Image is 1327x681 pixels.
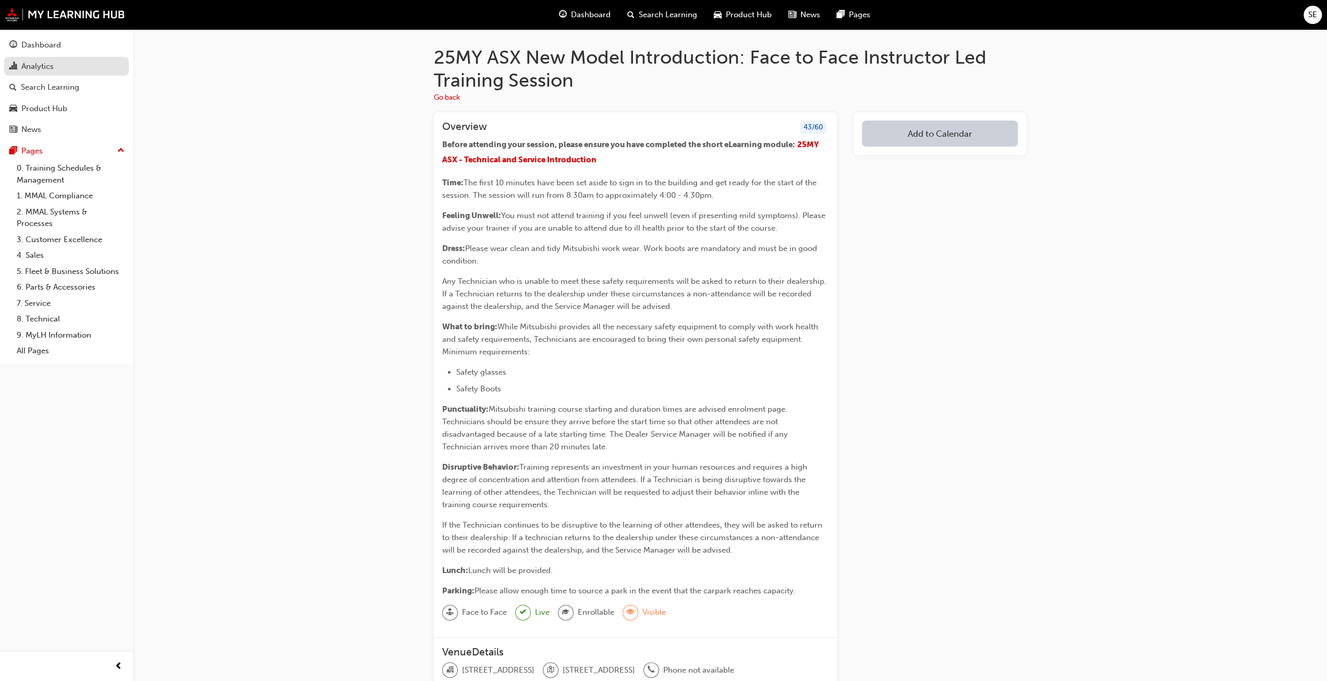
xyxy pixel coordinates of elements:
span: Mitsubishi training course starting and duration times are advised enrolment page. Technicians sh... [442,404,790,451]
button: Pages [4,141,129,161]
h3: VenueDetails [442,646,829,658]
a: 0. Training Schedules & Management [13,160,129,188]
a: car-iconProduct Hub [705,4,780,26]
h1: 25MY ASX New Model Introduction: Face to Face Instructor Led Training Session [434,46,1026,91]
span: pages-icon [9,147,17,156]
span: Training represents an investment in your human resources and requires a high degree of concentra... [442,462,809,509]
span: Phone not available [663,664,734,676]
a: 5. Fleet & Business Solutions [13,264,129,280]
div: 43 / 60 [800,121,826,135]
a: search-iconSearch Learning [619,4,705,26]
a: pages-iconPages [829,4,879,26]
span: sessionType_FACE_TO_FACE-icon [446,606,454,619]
span: Live [535,606,550,618]
a: news-iconNews [780,4,829,26]
span: News [800,9,820,21]
a: 8. Technical [13,311,129,327]
span: guage-icon [559,8,567,21]
button: DashboardAnalyticsSearch LearningProduct HubNews [4,33,129,141]
span: Time: [442,178,464,187]
span: Safety glasses [456,367,506,377]
div: Product Hub [21,103,67,115]
a: 2. MMAL Systems & Processes [13,204,129,232]
span: Enrollable [578,606,614,618]
a: 7. Service [13,295,129,312]
a: Search Learning [4,78,129,97]
span: [STREET_ADDRESS] [563,664,635,676]
span: chart-icon [9,62,17,71]
a: 3. Customer Excellence [13,232,129,248]
span: news-icon [788,8,796,21]
span: SE [1308,9,1317,21]
span: search-icon [627,8,635,21]
span: graduationCap-icon [562,606,569,619]
span: Search Learning [639,9,697,21]
span: organisation-icon [446,663,454,677]
span: Disruptive Behavior: [442,462,519,472]
span: [STREET_ADDRESS] [462,664,534,676]
span: Visible [642,606,666,618]
span: What to bring: [442,322,497,331]
span: Dress: [442,244,465,253]
div: Dashboard [21,39,61,51]
a: All Pages [13,343,129,359]
span: You must not attend training if you feel unwell (even if presenting mild symptoms). Please advise... [442,211,827,233]
span: search-icon [9,83,17,92]
a: News [4,120,129,139]
a: Dashboard [4,35,129,55]
span: car-icon [714,8,722,21]
div: News [21,124,41,136]
span: Dashboard [571,9,611,21]
span: Lunch will be provided. [468,566,553,575]
span: prev-icon [115,660,123,673]
span: car-icon [9,104,17,114]
button: Go back [434,92,460,104]
span: Feeling Unwell: [442,211,501,220]
a: Analytics [4,57,129,76]
span: Safety Boots [456,384,501,393]
span: If the Technician continues to be disruptive to the learning of other attendees, they will be ask... [442,520,824,555]
h3: Overview [442,121,487,135]
span: Face to Face [462,606,507,618]
button: Add to Calendar [862,121,1018,147]
span: Please wear clean and tidy Mitsubishi work wear. Work boots are mandatory and must be in good con... [442,244,819,266]
span: The first 10 minutes have been set aside to sign in to the building and get ready for the start o... [442,178,819,200]
span: Product Hub [726,9,772,21]
span: Before attending your session, please ensure you have completed the short eLearning module: [442,140,795,149]
span: Pages [849,9,870,21]
span: Any Technician who is unable to meet these safety requirements will be asked to return to their d... [442,277,829,311]
a: guage-iconDashboard [551,4,619,26]
a: 1. MMAL Compliance [13,188,129,204]
span: tick-icon [520,606,526,619]
a: 4. Sales [13,247,129,264]
span: pages-icon [837,8,845,21]
div: Analytics [21,61,54,73]
a: Product Hub [4,99,129,118]
span: Parking: [442,586,474,595]
a: 9. MyLH Information [13,327,129,343]
div: Search Learning [21,81,79,93]
span: guage-icon [9,41,17,50]
a: 6. Parts & Accessories [13,279,129,295]
span: Lunch: [442,566,468,575]
img: mmal [5,8,125,21]
span: Punctuality: [442,404,489,414]
span: eye-icon [627,606,634,619]
button: SE [1304,6,1322,24]
span: Please allow enough time to source a park in the event that the carpark reaches capacity. [474,586,796,595]
div: Pages [21,145,43,157]
span: up-icon [117,144,125,158]
span: news-icon [9,125,17,135]
span: While Mitsubishi provides all the necessary safety equipment to comply with work health and safet... [442,322,820,356]
span: location-icon [547,663,554,677]
span: phone-icon [648,663,655,677]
